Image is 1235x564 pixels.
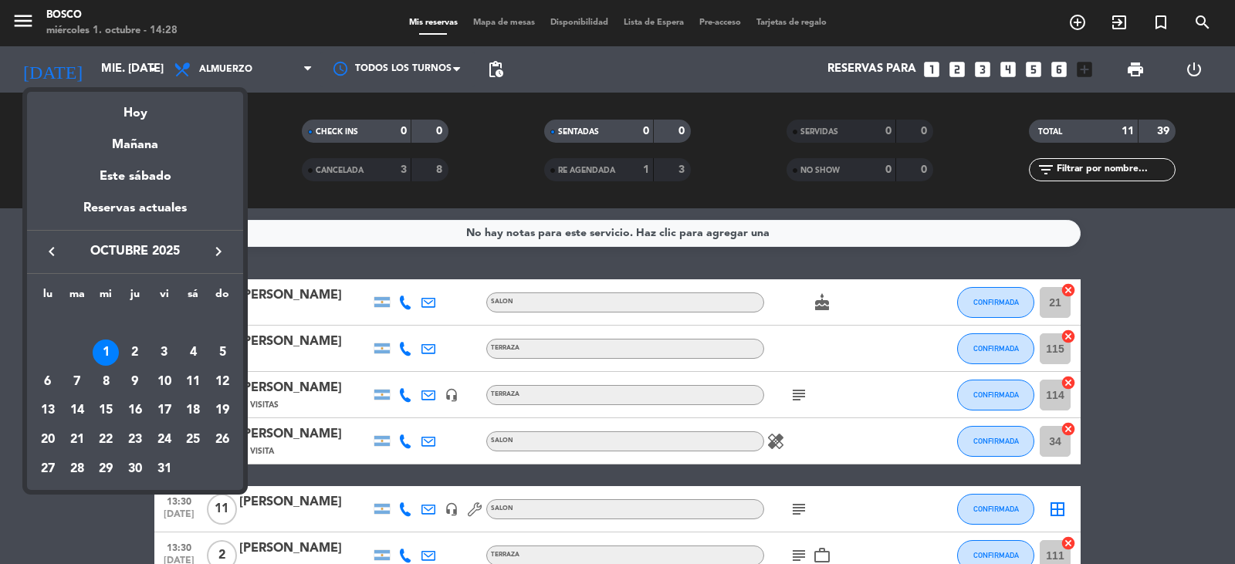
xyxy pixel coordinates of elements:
td: 11 de octubre de 2025 [179,367,208,397]
td: 2 de octubre de 2025 [120,338,150,367]
div: 28 [64,456,90,482]
td: 29 de octubre de 2025 [91,454,120,484]
div: 12 [209,369,235,395]
td: 19 de octubre de 2025 [208,396,237,425]
td: 12 de octubre de 2025 [208,367,237,397]
div: 4 [180,339,206,366]
th: jueves [120,285,150,309]
td: 3 de octubre de 2025 [150,338,179,367]
div: 17 [151,397,178,424]
div: 29 [93,456,119,482]
div: 26 [209,427,235,453]
td: 6 de octubre de 2025 [33,367,63,397]
th: viernes [150,285,179,309]
td: 13 de octubre de 2025 [33,396,63,425]
td: 9 de octubre de 2025 [120,367,150,397]
div: 24 [151,427,178,453]
th: sábado [179,285,208,309]
div: 13 [35,397,61,424]
div: Este sábado [27,155,243,198]
td: 30 de octubre de 2025 [120,454,150,484]
div: 6 [35,369,61,395]
div: 5 [209,339,235,366]
div: Reservas actuales [27,198,243,230]
td: 25 de octubre de 2025 [179,425,208,454]
div: 3 [151,339,178,366]
th: lunes [33,285,63,309]
td: 28 de octubre de 2025 [63,454,92,484]
td: 4 de octubre de 2025 [179,338,208,367]
td: 15 de octubre de 2025 [91,396,120,425]
td: 21 de octubre de 2025 [63,425,92,454]
td: 23 de octubre de 2025 [120,425,150,454]
td: 27 de octubre de 2025 [33,454,63,484]
td: 22 de octubre de 2025 [91,425,120,454]
div: 7 [64,369,90,395]
div: Mañana [27,123,243,155]
td: 24 de octubre de 2025 [150,425,179,454]
div: 16 [122,397,148,424]
td: 17 de octubre de 2025 [150,396,179,425]
i: keyboard_arrow_left [42,242,61,261]
div: 23 [122,427,148,453]
td: 1 de octubre de 2025 [91,338,120,367]
div: 18 [180,397,206,424]
div: 9 [122,369,148,395]
div: 31 [151,456,178,482]
div: 1 [93,339,119,366]
td: 26 de octubre de 2025 [208,425,237,454]
th: miércoles [91,285,120,309]
button: keyboard_arrow_right [205,241,232,262]
div: 25 [180,427,206,453]
th: domingo [208,285,237,309]
div: 21 [64,427,90,453]
div: 10 [151,369,178,395]
td: 31 de octubre de 2025 [150,454,179,484]
div: 11 [180,369,206,395]
div: Hoy [27,92,243,123]
i: keyboard_arrow_right [209,242,228,261]
div: 30 [122,456,148,482]
td: 14 de octubre de 2025 [63,396,92,425]
td: 16 de octubre de 2025 [120,396,150,425]
th: martes [63,285,92,309]
div: 8 [93,369,119,395]
div: 15 [93,397,119,424]
div: 2 [122,339,148,366]
td: 8 de octubre de 2025 [91,367,120,397]
td: 5 de octubre de 2025 [208,338,237,367]
td: 20 de octubre de 2025 [33,425,63,454]
div: 20 [35,427,61,453]
td: 18 de octubre de 2025 [179,396,208,425]
button: keyboard_arrow_left [38,241,66,262]
div: 22 [93,427,119,453]
div: 27 [35,456,61,482]
div: 14 [64,397,90,424]
td: 10 de octubre de 2025 [150,367,179,397]
td: 7 de octubre de 2025 [63,367,92,397]
span: octubre 2025 [66,241,205,262]
div: 19 [209,397,235,424]
td: OCT. [33,309,237,338]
